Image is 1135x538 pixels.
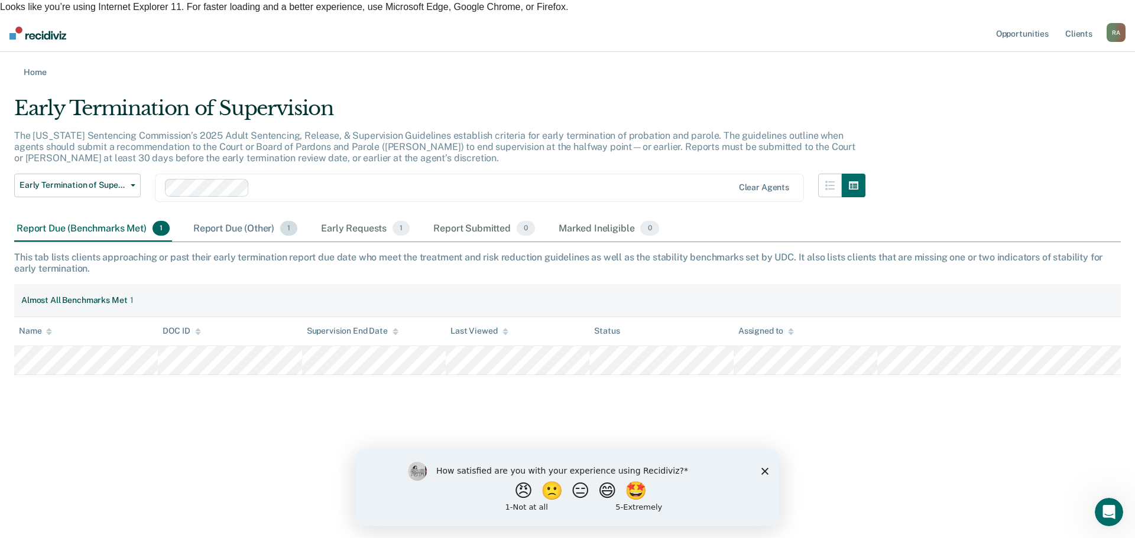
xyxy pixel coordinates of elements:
[14,96,865,130] div: Early Termination of Supervision
[280,221,297,236] span: 1
[450,326,508,336] div: Last Viewed
[1107,23,1126,42] div: R A
[307,326,398,336] div: Supervision End Date
[163,326,200,336] div: DOC ID
[738,326,794,336] div: Assigned to
[1095,498,1123,526] iframe: Intercom live chat
[9,27,66,40] img: Recidiviz
[1127,13,1135,29] span: ×
[20,180,126,190] span: Early Termination of Supervision
[191,216,300,242] div: Report Due (Other)1
[393,221,410,236] span: 1
[14,66,1121,77] a: Home
[14,252,1121,274] div: This tab lists clients approaching or past their early termination report due date who meet the t...
[994,14,1051,52] a: Opportunities
[556,216,661,242] div: Marked Ineligible0
[1063,14,1095,52] a: Clients
[21,295,128,305] div: Almost All Benchmarks Met
[14,130,855,164] p: The [US_STATE] Sentencing Commission’s 2025 Adult Sentencing, Release, & Supervision Guidelines e...
[517,221,535,236] span: 0
[1107,23,1126,42] button: RA
[130,295,134,305] div: 1
[14,291,138,310] div: Almost All Benchmarks Met1
[431,216,537,242] div: Report Submitted0
[14,174,141,197] button: Early Termination of Supervision
[356,450,779,526] iframe: Survey by Kim from Recidiviz
[153,221,170,236] span: 1
[14,216,172,242] div: Report Due (Benchmarks Met)1
[640,221,659,236] span: 0
[319,216,412,242] div: Early Requests1
[594,326,620,336] div: Status
[739,182,789,193] div: Clear agents
[19,326,52,336] div: Name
